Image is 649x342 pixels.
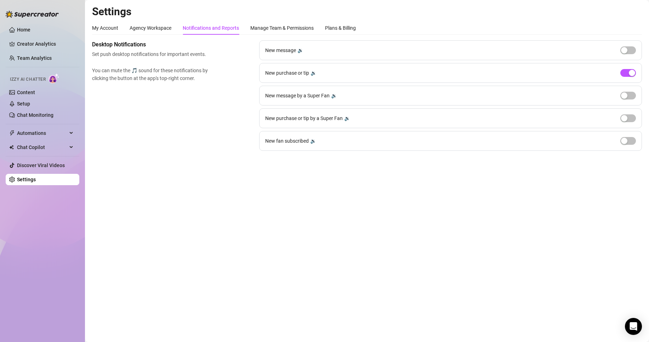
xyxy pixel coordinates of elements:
span: New fan subscribed [265,137,309,145]
h2: Settings [92,5,642,18]
div: 🔉 [297,46,303,54]
a: Setup [17,101,30,107]
div: Notifications and Reports [183,24,239,32]
img: logo-BBDzfeDw.svg [6,11,59,18]
span: Set push desktop notifications for important events. [92,50,211,58]
a: Team Analytics [17,55,52,61]
span: You can mute the 🎵 sound for these notifications by clicking the button at the app's top-right co... [92,67,211,82]
span: Automations [17,127,67,139]
a: Content [17,90,35,95]
div: 🔉 [311,69,317,77]
a: Settings [17,177,36,182]
a: Creator Analytics [17,38,74,50]
div: Manage Team & Permissions [250,24,314,32]
span: New purchase or tip by a Super Fan [265,114,343,122]
div: Agency Workspace [130,24,171,32]
img: Chat Copilot [9,145,14,150]
div: My Account [92,24,118,32]
span: thunderbolt [9,130,15,136]
span: New message by a Super Fan [265,92,330,99]
a: Discover Viral Videos [17,163,65,168]
div: 🔉 [310,137,316,145]
span: Desktop Notifications [92,40,211,49]
span: New purchase or tip [265,69,309,77]
div: 🔉 [331,92,337,99]
div: Open Intercom Messenger [625,318,642,335]
span: Chat Copilot [17,142,67,153]
a: Home [17,27,30,33]
span: Izzy AI Chatter [10,76,46,83]
div: Plans & Billing [325,24,356,32]
span: New message [265,46,296,54]
img: AI Chatter [49,73,59,84]
a: Chat Monitoring [17,112,53,118]
div: 🔉 [344,114,350,122]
